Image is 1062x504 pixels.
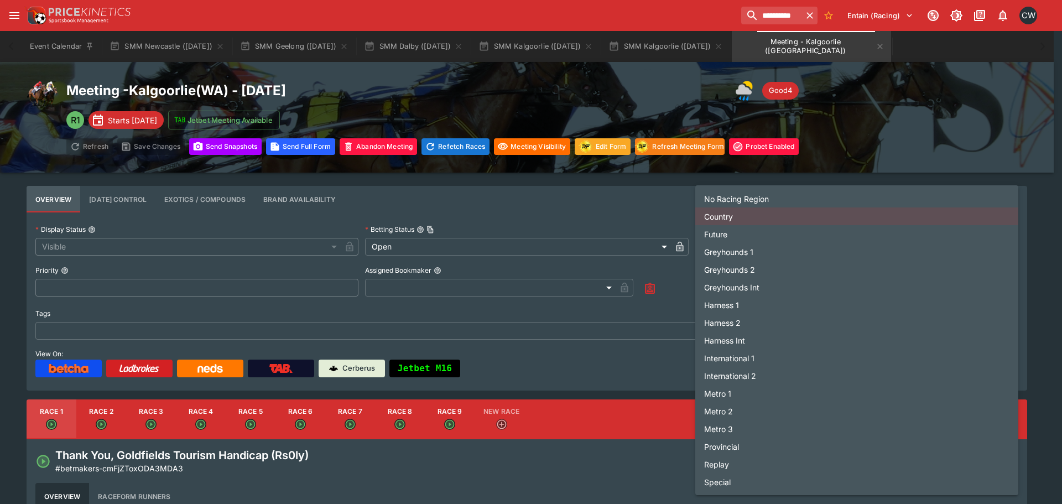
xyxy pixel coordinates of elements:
[695,349,1018,367] li: International 1
[695,367,1018,385] li: International 2
[695,438,1018,455] li: Provincial
[695,296,1018,314] li: Harness 1
[695,331,1018,349] li: Harness Int
[695,314,1018,331] li: Harness 2
[695,261,1018,278] li: Greyhounds 2
[695,473,1018,491] li: Special
[695,402,1018,420] li: Metro 2
[695,385,1018,402] li: Metro 1
[695,190,1018,207] li: No Racing Region
[695,455,1018,473] li: Replay
[695,243,1018,261] li: Greyhounds 1
[695,420,1018,438] li: Metro 3
[695,207,1018,225] li: Country
[695,225,1018,243] li: Future
[695,278,1018,296] li: Greyhounds Int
